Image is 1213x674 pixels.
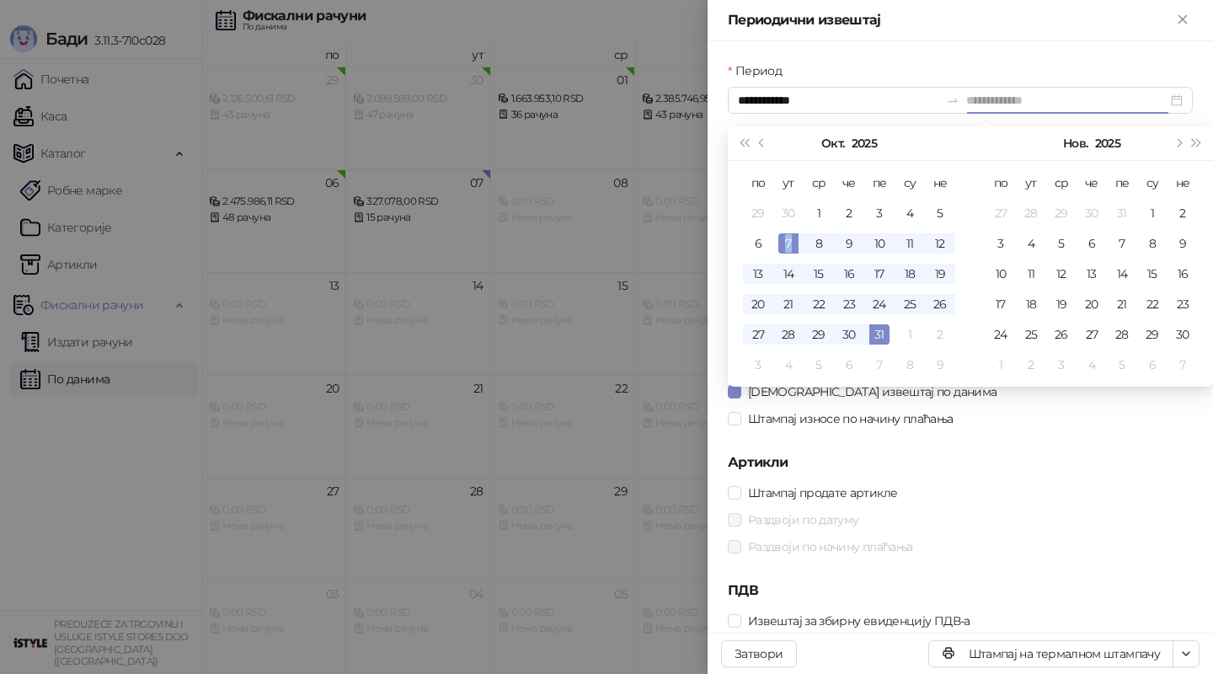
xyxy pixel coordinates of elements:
[1142,355,1162,375] div: 6
[804,228,834,259] td: 2025-10-08
[1077,259,1107,289] td: 2025-11-13
[1021,264,1041,284] div: 11
[895,289,925,319] td: 2025-10-25
[1112,294,1132,314] div: 21
[773,198,804,228] td: 2025-09-30
[869,355,890,375] div: 7
[778,233,799,254] div: 7
[804,259,834,289] td: 2025-10-15
[1051,294,1071,314] div: 19
[728,10,1173,30] div: Периодични извештај
[839,264,859,284] div: 16
[773,289,804,319] td: 2025-10-21
[1082,294,1102,314] div: 20
[1142,264,1162,284] div: 15
[743,198,773,228] td: 2025-09-29
[925,198,955,228] td: 2025-10-05
[895,168,925,198] th: су
[864,228,895,259] td: 2025-10-10
[1051,264,1071,284] div: 12
[928,640,1173,667] button: Штампај на термалном штампачу
[743,350,773,380] td: 2025-11-03
[778,294,799,314] div: 21
[869,233,890,254] div: 10
[728,62,792,80] label: Период
[1142,294,1162,314] div: 22
[809,264,829,284] div: 15
[991,294,1011,314] div: 17
[821,126,844,160] button: Изабери месец
[1173,233,1193,254] div: 9
[748,233,768,254] div: 6
[778,203,799,223] div: 30
[1077,168,1107,198] th: че
[895,259,925,289] td: 2025-10-18
[925,289,955,319] td: 2025-10-26
[925,259,955,289] td: 2025-10-19
[925,168,955,198] th: не
[925,350,955,380] td: 2025-11-09
[864,198,895,228] td: 2025-10-03
[834,228,864,259] td: 2025-10-09
[839,233,859,254] div: 9
[1107,319,1137,350] td: 2025-11-28
[748,264,768,284] div: 13
[869,264,890,284] div: 17
[986,319,1016,350] td: 2025-11-24
[1137,228,1168,259] td: 2025-11-08
[895,228,925,259] td: 2025-10-11
[930,294,950,314] div: 26
[748,355,768,375] div: 3
[804,168,834,198] th: ср
[930,355,950,375] div: 9
[1016,198,1046,228] td: 2025-10-28
[804,289,834,319] td: 2025-10-22
[1077,289,1107,319] td: 2025-11-20
[900,203,920,223] div: 4
[773,168,804,198] th: ут
[834,198,864,228] td: 2025-10-02
[1082,355,1102,375] div: 4
[1168,228,1198,259] td: 2025-11-09
[1168,198,1198,228] td: 2025-11-02
[1137,350,1168,380] td: 2025-12-06
[895,319,925,350] td: 2025-11-01
[1142,203,1162,223] div: 1
[1077,319,1107,350] td: 2025-11-27
[986,289,1016,319] td: 2025-11-17
[773,350,804,380] td: 2025-11-04
[1021,203,1041,223] div: 28
[1021,355,1041,375] div: 2
[895,350,925,380] td: 2025-11-08
[900,355,920,375] div: 8
[839,355,859,375] div: 6
[1082,324,1102,345] div: 27
[1112,264,1132,284] div: 14
[1107,350,1137,380] td: 2025-12-05
[930,233,950,254] div: 12
[986,228,1016,259] td: 2025-11-03
[748,203,768,223] div: 29
[1046,350,1077,380] td: 2025-12-03
[1173,355,1193,375] div: 7
[864,289,895,319] td: 2025-10-24
[1016,228,1046,259] td: 2025-11-04
[1082,233,1102,254] div: 6
[1188,126,1206,160] button: Следећа година (Control + right)
[1107,289,1137,319] td: 2025-11-21
[1051,324,1071,345] div: 26
[1082,203,1102,223] div: 30
[778,324,799,345] div: 28
[1168,350,1198,380] td: 2025-12-07
[1137,168,1168,198] th: су
[1137,289,1168,319] td: 2025-11-22
[900,324,920,345] div: 1
[1168,259,1198,289] td: 2025-11-16
[834,319,864,350] td: 2025-10-30
[852,126,877,160] button: Изабери годину
[925,228,955,259] td: 2025-10-12
[741,511,865,529] span: Раздвоји по датуму
[728,452,1193,473] h5: Артикли
[986,198,1016,228] td: 2025-10-27
[834,168,864,198] th: че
